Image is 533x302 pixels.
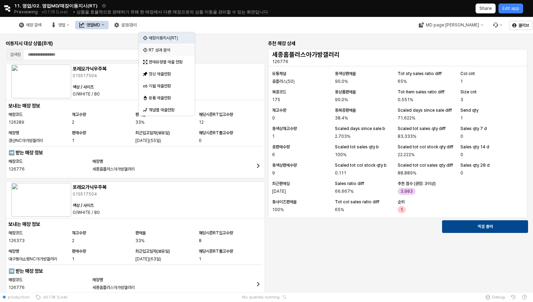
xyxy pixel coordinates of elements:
[199,130,233,135] span: 해당시즌RT출고수량
[398,115,415,122] span: 71.622%
[110,21,141,29] div: 설정/관리
[398,163,453,168] span: Scaled tot col sales qty diff
[75,21,109,29] div: 영업MD
[149,95,186,101] div: 용품 매출현황
[92,166,135,173] span: 세종홈플러스아가방갤러리
[509,21,532,30] button: 클리브
[32,292,70,302] button: v0.1.18 (Live)
[400,188,413,195] span: 3.983
[73,184,261,190] h6: 포레오가닉우주복
[8,149,262,156] h6: ➡️ 받는 매장 정보
[335,206,344,213] span: 65%
[519,292,530,302] button: Help
[73,73,261,79] p: 01S517504
[14,8,38,16] span: Previewing
[335,170,346,177] span: 0.111
[335,115,348,122] span: 38.4%
[335,108,356,113] span: 동복종판매율
[8,159,23,164] span: 매장코드
[460,151,463,158] span: 0
[335,78,348,85] span: 90.0%
[272,90,286,94] span: 복종코드
[478,224,493,229] p: 엑셀 출력
[508,292,519,302] button: History
[8,237,25,244] span: 126373
[199,137,202,144] span: 0
[272,163,297,168] span: 동색상판매수량
[8,255,57,263] span: 대구동아쇼핑NC아가방갤러리
[398,151,415,158] span: 22.222%
[8,284,25,291] span: 126776
[400,206,403,213] span: 1
[8,277,23,282] span: 매장코드
[14,7,72,17] div: Previewing v0.1.18 (Live)
[460,96,463,103] span: 3
[8,294,30,300] span: production
[272,181,290,186] span: 최근판매일
[199,255,201,263] span: 1
[86,23,100,27] div: 영업MD
[398,144,453,149] span: Scaled tot col stock qty diff
[502,6,519,11] p: Edit app
[92,284,135,291] span: 세종홈플러스아가방갤러리
[414,21,487,29] div: MD page 이동
[335,181,364,186] span: Sales ratio diff
[58,23,65,27] div: 영업
[135,119,145,126] span: 33%
[272,170,275,177] span: 9
[425,23,479,27] div: MD page [PERSON_NAME]
[73,85,94,90] strong: 색상 / 사이즈
[73,203,94,208] strong: 색상 / 사이즈
[272,188,286,195] span: [DATE]
[268,40,396,47] h6: 추천 매장 상세
[281,295,288,299] button: Reset app state
[72,255,74,263] span: 1
[398,96,413,103] span: 0.551%
[414,21,487,29] button: MD page [PERSON_NAME]
[8,249,19,254] span: 매장명
[272,115,275,122] span: 0
[92,277,103,282] span: 매장명
[135,130,170,135] span: 최근입고일자(보유일)
[135,237,145,244] span: 33%
[72,137,74,144] span: 1
[73,9,75,14] span: •
[460,90,477,94] span: Size cnt
[135,137,161,144] span: [DATE](55일)
[72,249,86,254] span: 판매수량
[8,137,43,144] span: 경산NC아가방갤러리
[6,40,134,47] h6: 이동지시 대상 상품(8개)
[72,237,74,244] span: 2
[460,108,478,113] span: Send qty
[135,230,146,235] span: 판매율
[479,6,492,11] p: Share
[335,199,379,204] span: Tot col sales ratio diff
[272,78,295,85] span: 홈플러스(50)
[149,47,186,53] div: RT 성과 분석
[73,66,261,72] h6: 포레오가닉우주복
[139,32,195,116] div: Select an option
[72,130,86,135] span: 판매수량
[492,294,505,300] span: Debug
[149,35,186,41] div: 매장이동지시(RT)
[272,108,286,113] span: 재고수량
[15,21,45,29] button: 매장 검색
[335,71,356,76] span: 동색상판매율
[272,206,284,213] span: 100%
[272,58,398,65] p: 126776
[460,78,463,85] span: 1
[398,133,416,140] span: 83.333%
[460,170,463,177] span: 0
[460,126,487,131] span: Sales qty 7 d
[73,91,219,97] p: O/WHITE / 80
[8,112,23,117] span: 매장코드
[72,112,86,117] span: 재고수량
[335,151,347,158] span: 100%
[398,78,407,85] span: 65%
[8,103,262,109] h6: 보내는 매장 정보
[482,292,508,302] button: Debug
[26,23,41,27] div: 매장 검색
[8,230,23,235] span: 매장코드
[8,130,19,135] span: 매장명
[73,191,261,197] p: 01S517504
